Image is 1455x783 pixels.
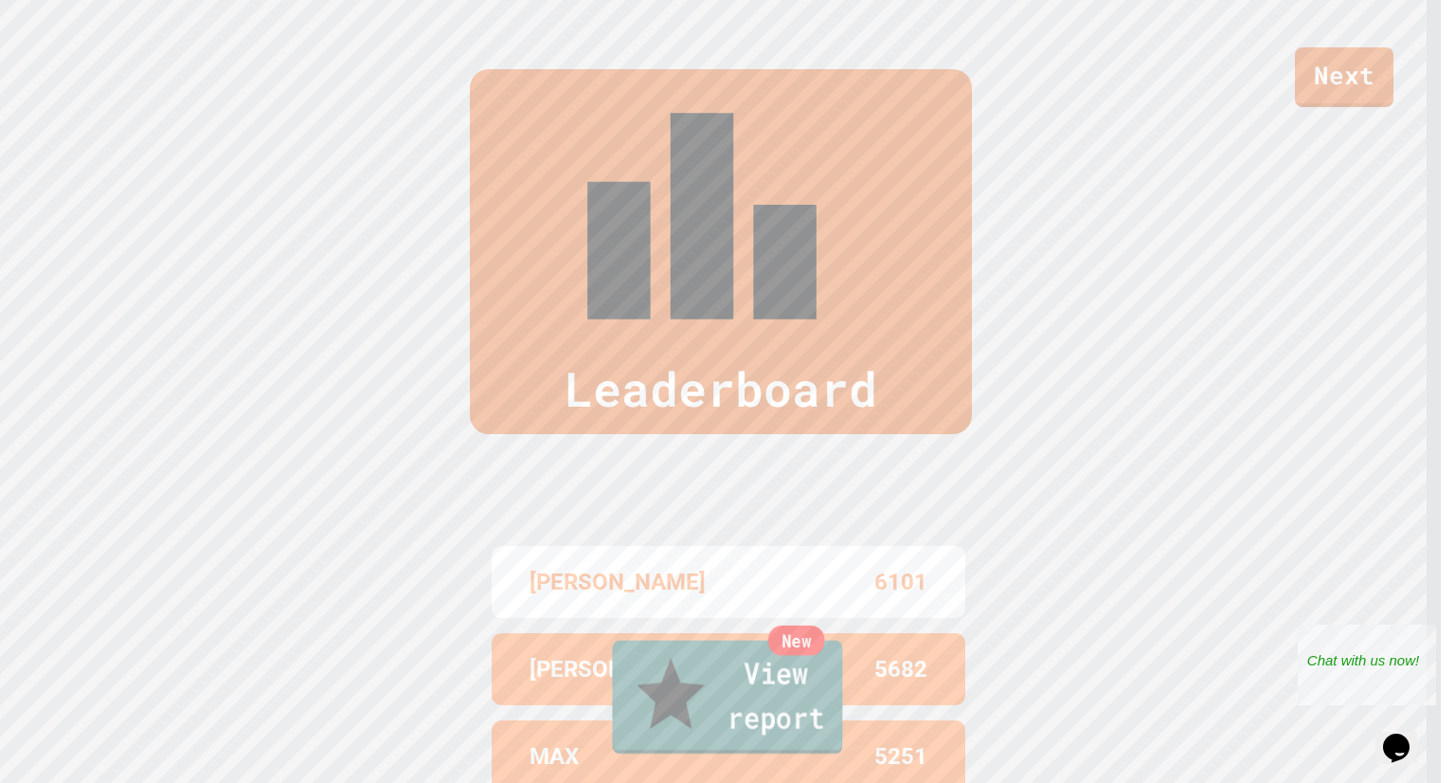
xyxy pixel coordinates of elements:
[470,69,972,434] div: Leaderboard
[1295,47,1393,107] a: Next
[1375,707,1436,764] iframe: chat widget
[768,626,825,656] div: New
[530,565,706,599] p: [PERSON_NAME]
[874,565,927,599] p: 6101
[1298,625,1436,705] iframe: chat widget
[612,641,842,755] a: View report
